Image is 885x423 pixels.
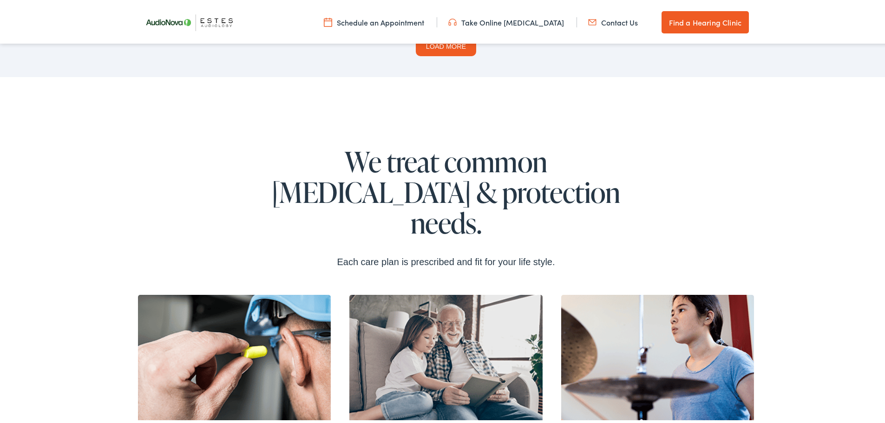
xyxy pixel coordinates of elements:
h2: We treat common [MEDICAL_DATA] & protection needs. [246,144,646,236]
a: Take Online [MEDICAL_DATA] [448,15,564,26]
a: Find a Hearing Clinic [662,9,749,32]
a: Contact Us [588,15,638,26]
img: utility icon [324,15,332,26]
img: A grandfather with hearing aids and his granddaughter read a book in Michigan. [349,293,542,418]
img: A construction worker protects his hearing by putting in earplugs on a Michigan job site. [138,293,331,418]
button: Load more [416,35,476,54]
a: Schedule an Appointment [324,15,424,26]
p: Each care plan is prescribed and fit for your life style. [297,253,595,267]
img: utility icon [588,15,597,26]
div: Load more Videos [130,35,762,54]
img: A female musician with hearing aids plays a drum set in Michigan. [561,293,754,418]
img: utility icon [448,15,457,26]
